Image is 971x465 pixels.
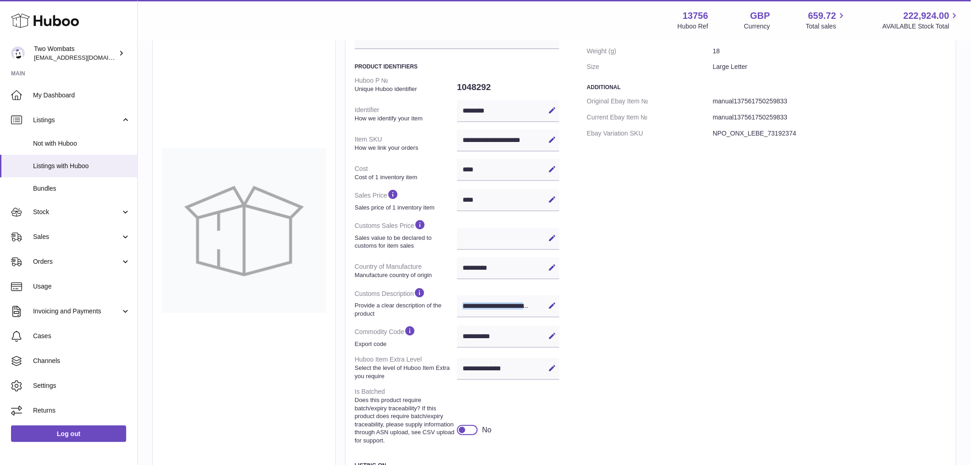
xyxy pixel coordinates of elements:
strong: Cost of 1 inventory item [355,173,455,181]
dt: Country of Manufacture [355,259,457,283]
span: Orders [33,257,121,266]
span: Returns [33,406,130,415]
div: No [482,425,491,435]
strong: Provide a clear description of the product [355,301,455,318]
span: Invoicing and Payments [33,307,121,316]
dd: 18 [713,43,947,59]
a: 659.72 Total sales [806,10,847,31]
span: Listings [33,116,121,125]
div: Huboo Ref [678,22,709,31]
a: 222,924.00 AVAILABLE Stock Total [882,10,960,31]
span: Stock [33,208,121,216]
strong: Manufacture country of origin [355,271,455,279]
dt: Customs Sales Price [355,215,457,253]
dt: Size [587,59,713,75]
span: Sales [33,232,121,241]
dd: manual137561750259833 [713,109,947,125]
dt: Customs Description [355,283,457,321]
dt: Item SKU [355,131,457,155]
img: internalAdmin-13756@internal.huboo.com [11,46,25,60]
img: no-photo-large.jpg [162,148,326,313]
dt: Cost [355,161,457,185]
strong: Does this product require batch/expiry traceability? If this product does require batch/expiry tr... [355,396,455,444]
strong: 13756 [683,10,709,22]
span: Channels [33,357,130,365]
strong: Unique Huboo identifier [355,85,455,93]
span: Listings with Huboo [33,162,130,170]
span: Bundles [33,184,130,193]
strong: Select the level of Huboo Item Extra you require [355,364,455,380]
dd: manual137561750259833 [713,93,947,109]
span: Cases [33,332,130,340]
dt: Is Batched [355,384,457,448]
div: Currency [744,22,770,31]
h3: Additional [587,84,947,91]
a: Log out [11,425,126,442]
dd: NPO_ONX_LEBE_73192374 [713,125,947,142]
span: Not with Huboo [33,139,130,148]
dt: Weight (g) [587,43,713,59]
dd: 1048292 [457,78,559,97]
dt: Huboo Item Extra Level [355,352,457,384]
div: Two Wombats [34,45,117,62]
span: AVAILABLE Stock Total [882,22,960,31]
dt: Identifier [355,102,457,126]
dt: Sales Price [355,185,457,215]
strong: Sales value to be declared to customs for item sales [355,234,455,250]
dt: Original Ebay Item № [587,93,713,109]
strong: How we link your orders [355,144,455,152]
strong: GBP [750,10,770,22]
span: Usage [33,282,130,291]
span: My Dashboard [33,91,130,100]
span: 222,924.00 [904,10,949,22]
strong: Export code [355,340,455,348]
span: Total sales [806,22,847,31]
dt: Huboo P № [355,73,457,96]
strong: Sales price of 1 inventory item [355,204,455,212]
dt: Current Ebay Item № [587,109,713,125]
dt: Commodity Code [355,321,457,352]
span: 659.72 [808,10,836,22]
dd: Large Letter [713,59,947,75]
dt: Ebay Variation SKU [587,125,713,142]
strong: How we identify your item [355,114,455,123]
span: Settings [33,381,130,390]
span: [EMAIL_ADDRESS][DOMAIN_NAME] [34,54,135,61]
h3: Product Identifiers [355,63,559,70]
